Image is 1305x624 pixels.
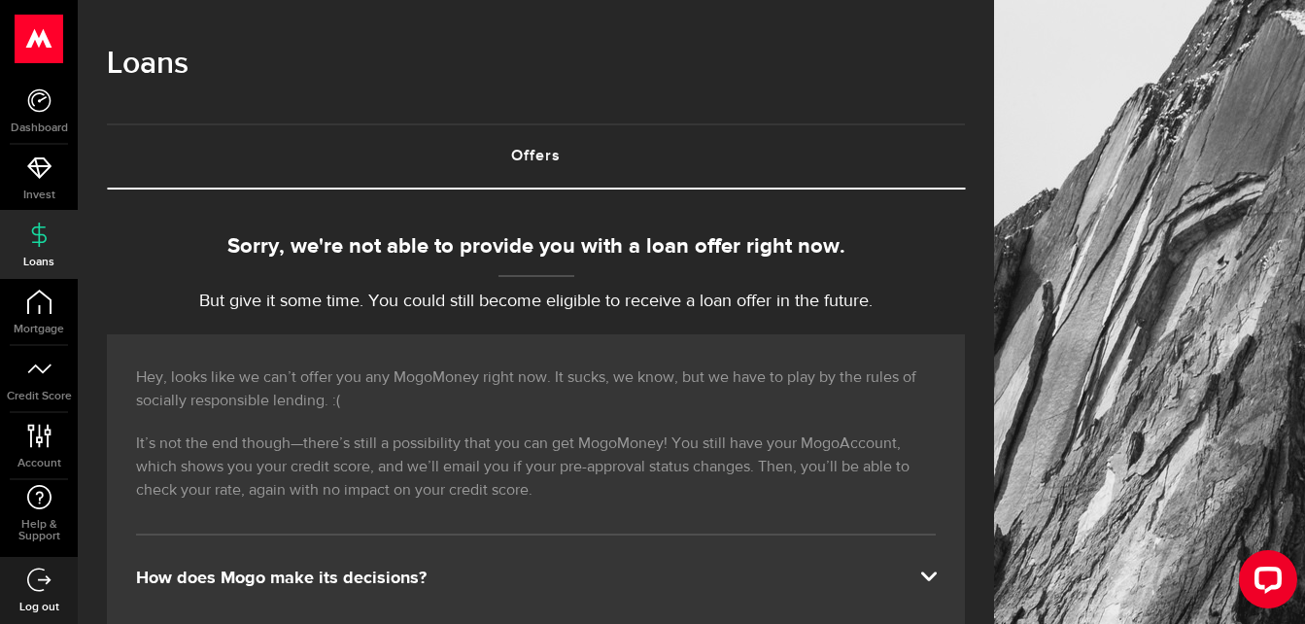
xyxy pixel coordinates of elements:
[136,433,936,503] p: It’s not the end though—there’s still a possibility that you can get MogoMoney! You still have yo...
[1223,542,1305,624] iframe: LiveChat chat widget
[107,125,965,188] a: Offers
[107,289,965,315] p: But give it some time. You could still become eligible to receive a loan offer in the future.
[136,567,936,590] div: How does Mogo make its decisions?
[107,39,965,89] h1: Loans
[107,231,965,263] div: Sorry, we're not able to provide you with a loan offer right now.
[136,366,936,413] p: Hey, looks like we can’t offer you any MogoMoney right now. It sucks, we know, but we have to pla...
[107,123,965,190] ul: Tabs Navigation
